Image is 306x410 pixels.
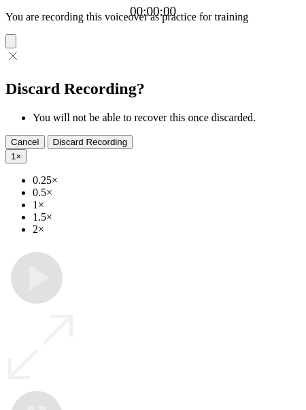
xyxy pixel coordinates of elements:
li: 1.5× [33,211,301,223]
li: 0.5× [33,187,301,199]
li: 2× [33,223,301,236]
li: 1× [33,199,301,211]
li: You will not be able to recover this once discarded. [33,112,301,124]
button: 1× [5,149,27,163]
h2: Discard Recording? [5,80,301,98]
p: You are recording this voiceover as practice for training [5,11,301,23]
span: 1 [11,151,16,161]
a: 00:00:00 [130,4,176,19]
li: 0.25× [33,174,301,187]
button: Cancel [5,135,45,149]
button: Discard Recording [48,135,133,149]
